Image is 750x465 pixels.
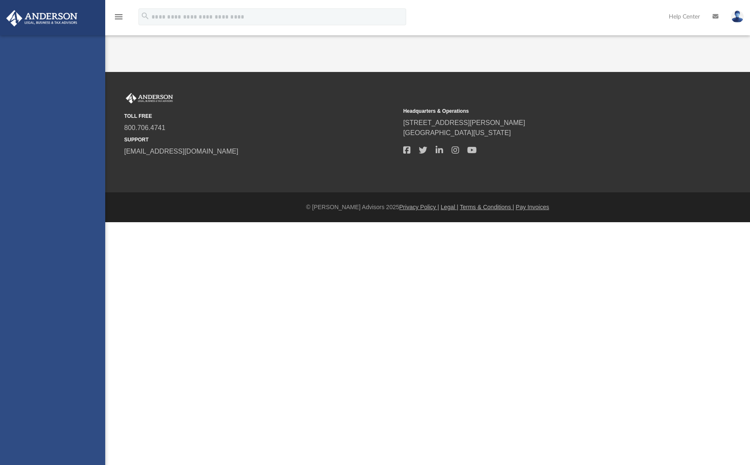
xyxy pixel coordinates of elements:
[124,112,397,120] small: TOLL FREE
[124,136,397,143] small: SUPPORT
[441,204,458,210] a: Legal |
[124,148,238,155] a: [EMAIL_ADDRESS][DOMAIN_NAME]
[399,204,439,210] a: Privacy Policy |
[460,204,514,210] a: Terms & Conditions |
[731,11,744,23] img: User Pic
[124,124,165,131] a: 800.706.4741
[114,16,124,22] a: menu
[141,11,150,21] i: search
[4,10,80,27] img: Anderson Advisors Platinum Portal
[114,12,124,22] i: menu
[403,129,511,136] a: [GEOGRAPHIC_DATA][US_STATE]
[403,119,525,126] a: [STREET_ADDRESS][PERSON_NAME]
[516,204,549,210] a: Pay Invoices
[105,203,750,212] div: © [PERSON_NAME] Advisors 2025
[124,93,175,104] img: Anderson Advisors Platinum Portal
[403,107,676,115] small: Headquarters & Operations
